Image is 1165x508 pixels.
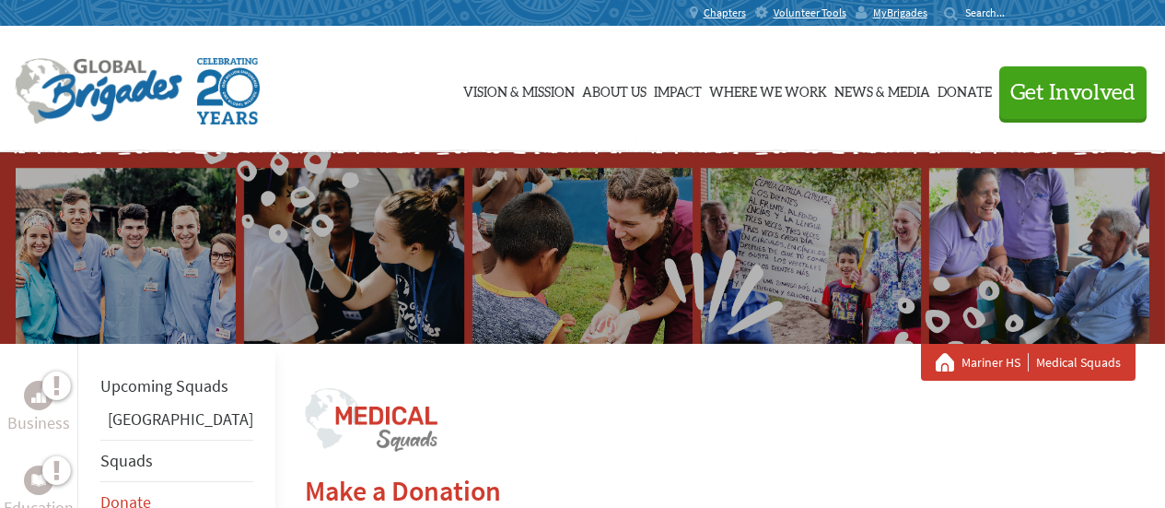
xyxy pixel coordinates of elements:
p: Business [7,410,70,436]
input: Search... [965,6,1018,19]
h2: Make a Donation [305,474,1136,507]
a: [GEOGRAPHIC_DATA] [108,408,253,430]
a: Squads [100,450,153,471]
li: Upcoming Squads [100,366,253,407]
li: Squads [100,440,253,482]
a: News & Media [834,43,930,136]
div: Education [24,466,53,495]
span: MyBrigades [873,6,927,20]
img: Business [31,388,46,403]
a: Upcoming Squads [100,375,228,396]
a: About Us [582,43,647,136]
img: Global Brigades Logo [15,58,182,124]
li: Belize [100,407,253,440]
a: BusinessBusiness [7,381,70,436]
span: Get Involved [1010,82,1136,104]
a: Mariner HS [961,353,1029,372]
div: Business [24,381,53,410]
span: Volunteer Tools [774,6,846,20]
a: Vision & Mission [463,43,575,136]
a: Donate [938,43,992,136]
img: Education [31,474,46,487]
span: Chapters [704,6,746,20]
img: logo-medical-squads.png [305,388,437,452]
div: Medical Squads [936,353,1121,372]
img: Global Brigades Celebrating 20 Years [197,58,260,124]
a: Where We Work [709,43,827,136]
button: Get Involved [999,66,1147,119]
a: Impact [654,43,702,136]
